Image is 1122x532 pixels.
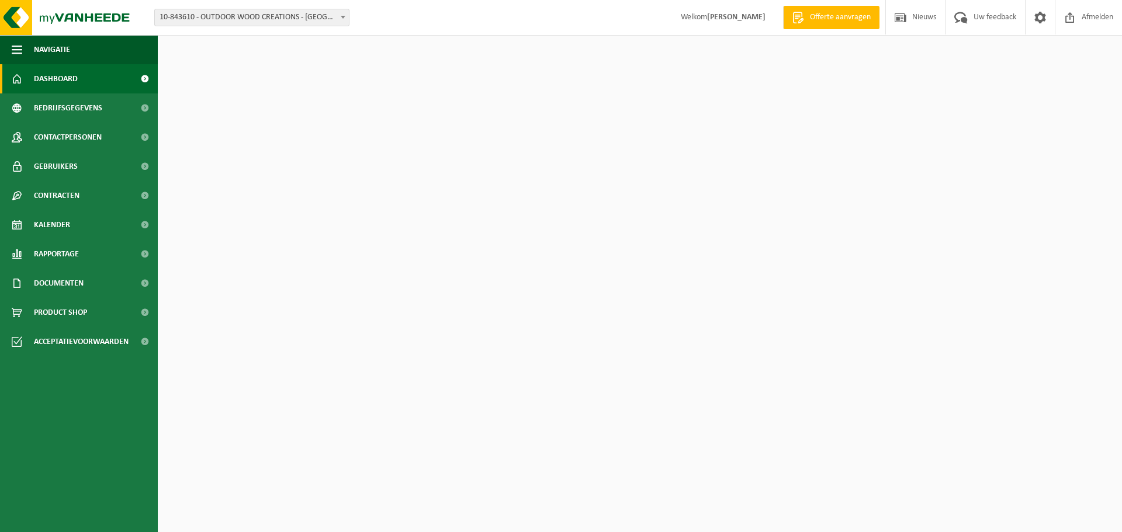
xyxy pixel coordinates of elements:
span: Kalender [34,210,70,239]
span: 10-843610 - OUTDOOR WOOD CREATIONS - WERVIK [155,9,349,26]
span: Navigatie [34,35,70,64]
span: Documenten [34,269,84,298]
span: 10-843610 - OUTDOOR WOOD CREATIONS - WERVIK [154,9,349,26]
span: Contracten [34,181,79,210]
span: Product Shop [34,298,87,327]
span: Offerte aanvragen [807,12,874,23]
span: Acceptatievoorwaarden [34,327,129,356]
span: Dashboard [34,64,78,93]
span: Rapportage [34,239,79,269]
strong: [PERSON_NAME] [707,13,766,22]
a: Offerte aanvragen [783,6,879,29]
span: Bedrijfsgegevens [34,93,102,123]
span: Gebruikers [34,152,78,181]
span: Contactpersonen [34,123,102,152]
